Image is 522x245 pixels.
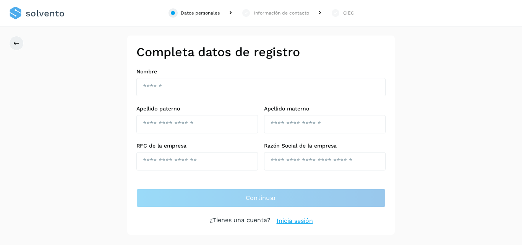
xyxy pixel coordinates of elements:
[136,105,258,112] label: Apellido paterno
[246,194,277,202] span: Continuar
[136,45,386,59] h2: Completa datos de registro
[254,10,309,16] div: Información de contacto
[136,143,258,149] label: RFC de la empresa
[181,10,220,16] div: Datos personales
[209,216,271,226] p: ¿Tienes una cuenta?
[277,216,313,226] a: Inicia sesión
[343,10,354,16] div: CIEC
[264,105,386,112] label: Apellido materno
[264,143,386,149] label: Razón Social de la empresa
[136,68,386,75] label: Nombre
[136,189,386,207] button: Continuar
